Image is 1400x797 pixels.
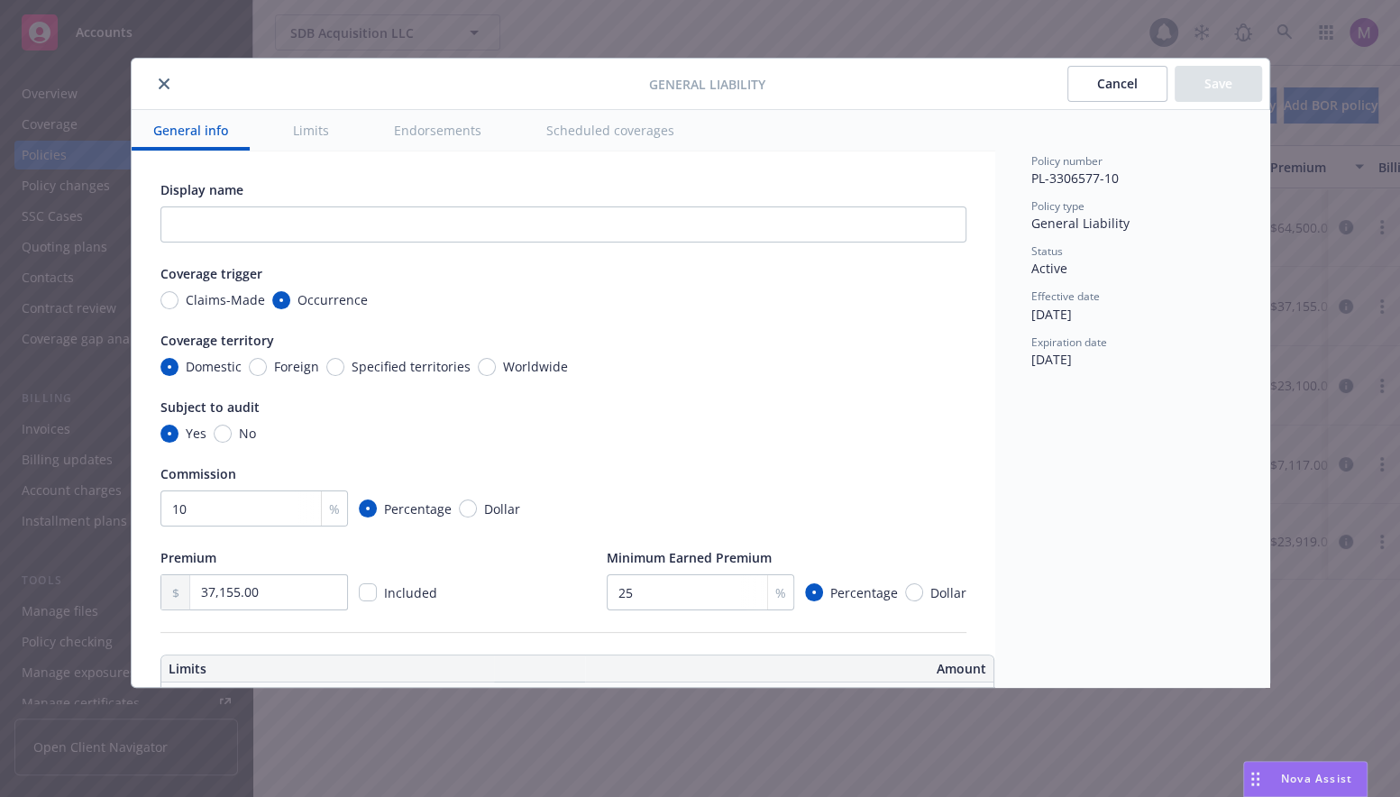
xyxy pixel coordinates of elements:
span: Coverage trigger [160,265,262,282]
input: Percentage [359,499,377,518]
button: Cancel [1067,66,1167,102]
span: Specified territories [352,357,471,376]
span: [DATE] [1031,351,1072,368]
input: Worldwide [478,358,496,376]
span: Claims-Made [186,290,265,309]
span: Yes [186,424,206,443]
span: % [775,583,786,602]
span: Domestic [186,357,242,376]
button: Endorsements [372,110,503,151]
input: No [214,425,232,443]
span: Active [1031,260,1067,277]
input: 0.00 [190,575,346,609]
input: Domestic [160,358,178,376]
span: General Liability [649,75,765,94]
span: Nova Assist [1281,771,1352,786]
span: Coverage territory [160,332,274,349]
th: Amount [585,655,993,682]
input: Dollar [459,499,477,518]
span: Percentage [830,583,898,602]
span: Display name [160,181,243,198]
input: Percentage [805,583,823,601]
input: Claims-Made [160,291,178,309]
input: Occurrence [272,291,290,309]
span: Occurrence [297,290,368,309]
input: Dollar [905,583,923,601]
span: Commission [160,465,236,482]
span: Minimum Earned Premium [607,549,772,566]
span: Policy number [1031,153,1103,169]
input: Foreign [249,358,267,376]
span: Effective date [1031,289,1100,304]
input: Specified territories [326,358,344,376]
span: Subject to audit [160,398,260,416]
span: General Liability [1031,215,1130,232]
span: PL-3306577-10 [1031,169,1119,187]
input: Yes [160,425,178,443]
span: % [329,499,340,518]
span: Percentage [384,499,452,518]
span: Premium [160,549,216,566]
span: Status [1031,243,1063,259]
span: Included [384,584,437,601]
span: [DATE] [1031,306,1072,323]
span: Policy type [1031,198,1084,214]
span: Dollar [484,499,520,518]
div: Drag to move [1244,762,1267,796]
span: Worldwide [503,357,568,376]
span: Dollar [930,583,966,602]
button: close [153,73,175,95]
span: Foreign [274,357,319,376]
th: Limits [161,655,494,682]
span: Expiration date [1031,334,1107,350]
button: Nova Assist [1243,761,1368,797]
button: General info [132,110,250,151]
span: No [239,424,256,443]
button: Limits [271,110,351,151]
button: Scheduled coverages [525,110,696,151]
